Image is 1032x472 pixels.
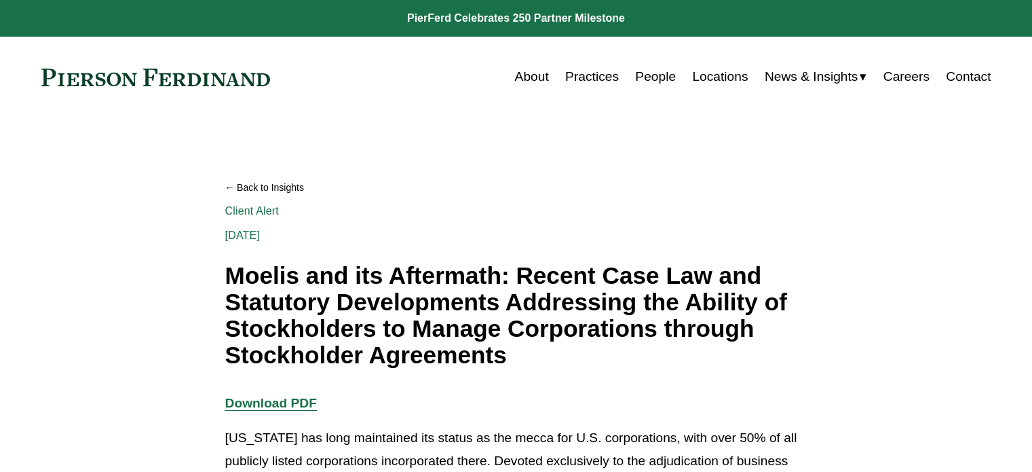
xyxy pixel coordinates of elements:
a: Download PDF [225,396,317,410]
a: Client Alert [225,205,279,217]
span: News & Insights [765,65,858,89]
span: [DATE] [225,230,260,241]
a: Back to Insights [225,176,807,200]
a: About [515,64,549,90]
a: Locations [692,64,748,90]
a: Careers [883,64,930,90]
h1: Moelis and its Aftermath: Recent Case Law and Statutory Developments Addressing the Ability of St... [225,263,807,368]
a: Contact [946,64,991,90]
a: People [635,64,676,90]
a: folder dropdown [765,64,867,90]
a: Practices [565,64,619,90]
